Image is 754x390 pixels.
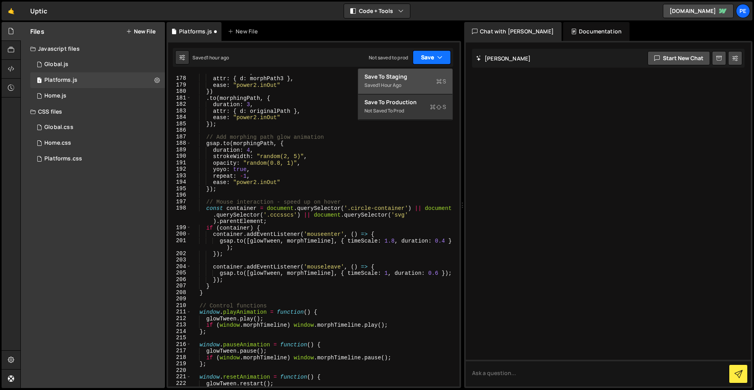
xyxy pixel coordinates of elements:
[168,82,191,88] div: 179
[464,22,562,41] div: Chat with [PERSON_NAME]
[168,108,191,114] div: 183
[44,124,73,131] div: Global.css
[168,373,191,380] div: 221
[44,155,82,162] div: Platforms.css
[436,77,446,85] span: S
[44,92,66,99] div: Home.js
[413,50,451,64] button: Save
[30,88,165,104] div: 16207/43628.js
[168,160,191,166] div: 191
[126,28,156,35] button: New File
[168,367,191,374] div: 220
[30,72,165,88] div: 16207/44103.js
[168,341,191,348] div: 216
[21,104,165,120] div: CSS files
[168,101,191,108] div: 182
[168,289,191,296] div: 208
[168,147,191,153] div: 189
[663,4,734,18] a: [DOMAIN_NAME]
[648,51,710,65] button: Start new chat
[179,28,212,35] div: Platforms.js
[168,380,191,387] div: 222
[168,166,191,173] div: 192
[168,199,191,205] div: 197
[168,348,191,354] div: 217
[358,69,452,94] button: Save to StagingS Saved1 hour ago
[168,237,191,250] div: 201
[344,4,410,18] button: Code + Tools
[228,28,261,35] div: New File
[44,61,68,68] div: Global.js
[168,114,191,121] div: 184
[30,151,165,167] div: 16207/44644.css
[364,81,446,90] div: Saved
[44,77,77,84] div: Platforms.js
[21,41,165,57] div: Javascript files
[378,82,401,88] div: 1 hour ago
[168,302,191,309] div: 210
[2,2,21,20] a: 🤙
[168,127,191,134] div: 186
[364,106,446,116] div: Not saved to prod
[168,121,191,127] div: 185
[168,179,191,186] div: 194
[168,95,191,101] div: 181
[168,75,191,82] div: 178
[168,361,191,367] div: 219
[364,98,446,106] div: Save to Production
[168,270,191,276] div: 205
[30,27,44,36] h2: Files
[168,250,191,257] div: 202
[369,54,408,61] div: Not saved to prod
[168,224,191,231] div: 199
[207,54,229,61] div: 1 hour ago
[358,94,452,120] button: Save to ProductionS Not saved to prod
[192,54,229,61] div: Saved
[364,73,446,81] div: Save to Staging
[168,257,191,263] div: 203
[430,103,446,111] span: S
[168,328,191,335] div: 214
[30,6,47,16] div: Uptic
[168,276,191,283] div: 206
[168,354,191,361] div: 218
[476,55,531,62] h2: [PERSON_NAME]
[168,309,191,315] div: 211
[563,22,630,41] div: Documentation
[168,186,191,192] div: 195
[37,78,42,84] span: 1
[168,322,191,328] div: 213
[168,315,191,322] div: 212
[168,335,191,341] div: 215
[168,88,191,95] div: 180
[168,153,191,160] div: 190
[30,57,165,72] div: 16207/43629.js
[168,205,191,224] div: 198
[30,120,165,135] div: 16207/43839.css
[168,140,191,147] div: 188
[168,134,191,140] div: 187
[168,283,191,289] div: 207
[30,135,165,151] div: 16207/43644.css
[168,263,191,270] div: 204
[168,296,191,302] div: 209
[736,4,750,18] a: Pe
[168,173,191,179] div: 193
[168,231,191,237] div: 200
[44,140,71,147] div: Home.css
[168,192,191,199] div: 196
